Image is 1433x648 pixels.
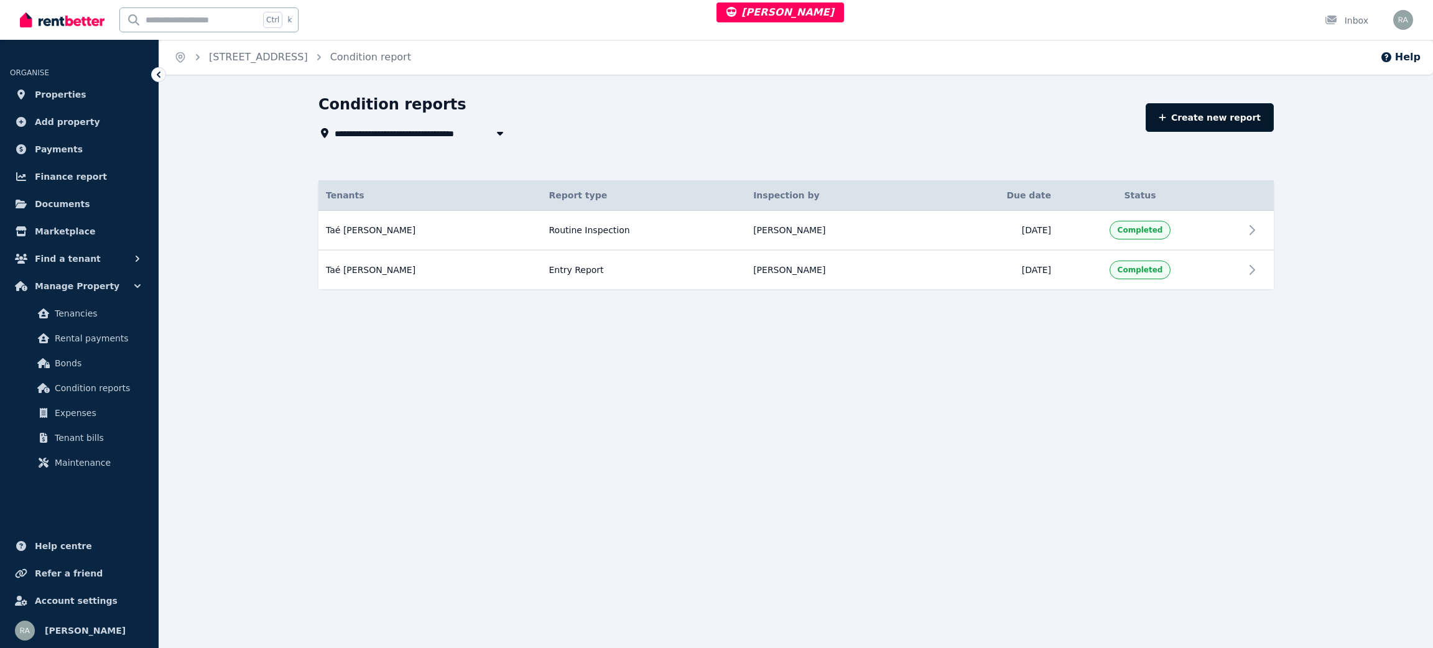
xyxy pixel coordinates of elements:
a: Condition report [330,51,411,63]
span: [PERSON_NAME] [753,224,825,236]
a: Properties [10,82,149,107]
a: [STREET_ADDRESS] [209,51,308,63]
span: Tenant bills [55,430,139,445]
td: Entry Report [541,250,746,289]
a: Maintenance [15,450,144,475]
img: Rochelle Alvarez [1393,10,1413,30]
span: Properties [35,87,86,102]
td: [DATE] [932,211,1059,251]
span: Manage Property [35,279,119,294]
th: Due date [932,180,1059,211]
span: Ctrl [263,12,282,28]
a: Refer a friend [10,561,149,586]
img: RentBetter [20,11,104,29]
a: Account settings [10,588,149,613]
th: Report type [541,180,746,211]
span: [PERSON_NAME] [45,623,126,638]
span: Add property [35,114,100,129]
img: Rochelle Alvarez [15,621,35,641]
a: Rental payments [15,326,144,351]
a: Create new report [1146,103,1274,132]
td: Routine Inspection [541,211,746,251]
button: Help [1380,50,1421,65]
button: Find a tenant [10,246,149,271]
span: Help centre [35,539,92,553]
span: Payments [35,142,83,157]
span: Condition reports [55,381,139,396]
span: Finance report [35,169,107,184]
span: Tenancies [55,306,139,321]
span: [PERSON_NAME] [753,264,825,276]
th: Inspection by [746,180,932,211]
span: Marketplace [35,224,95,239]
button: Manage Property [10,274,149,299]
span: Maintenance [55,455,139,470]
span: Completed [1118,265,1163,275]
a: Bonds [15,351,144,376]
span: Account settings [35,593,118,608]
span: Expenses [55,405,139,420]
a: Add property [10,109,149,134]
a: Expenses [15,400,144,425]
a: Marketplace [10,219,149,244]
span: [PERSON_NAME] [726,6,834,18]
span: Documents [35,197,90,211]
span: Taé [PERSON_NAME] [326,224,415,236]
th: Status [1059,180,1222,211]
span: Refer a friend [35,566,103,581]
a: Finance report [10,164,149,189]
span: Completed [1118,225,1163,235]
nav: Breadcrumb [159,40,426,75]
span: Bonds [55,356,139,371]
a: Payments [10,137,149,162]
a: Tenancies [15,301,144,326]
div: Inbox [1325,14,1368,27]
span: k [287,15,292,25]
span: Rental payments [55,331,139,346]
h1: Condition reports [318,95,466,114]
span: Taé [PERSON_NAME] [326,264,415,276]
span: ORGANISE [10,68,49,77]
a: Condition reports [15,376,144,400]
span: Tenants [326,189,364,201]
td: [DATE] [932,250,1059,289]
a: Help centre [10,534,149,558]
a: Documents [10,192,149,216]
span: Find a tenant [35,251,101,266]
a: Tenant bills [15,425,144,450]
